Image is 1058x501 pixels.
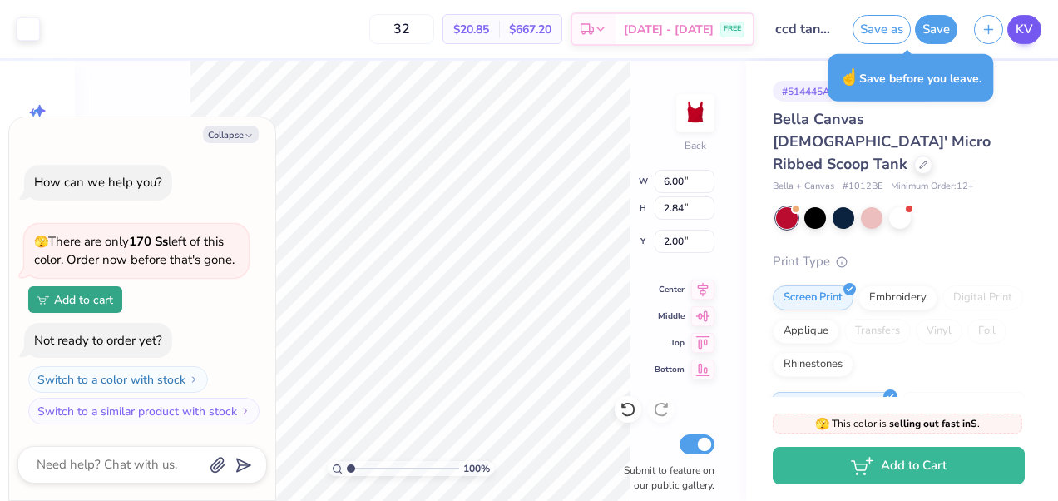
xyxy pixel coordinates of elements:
a: KV [1007,15,1041,44]
div: Save before you leave. [828,54,993,102]
div: Back [685,138,706,153]
span: Bella + Canvas [773,180,834,194]
span: Minimum Order: 12 + [891,180,974,194]
button: Save [915,15,957,44]
span: $667.20 [509,21,551,38]
button: Add to cart [28,286,122,313]
span: Middle [655,310,685,322]
div: Not ready to order yet? [34,332,162,349]
img: Switch to a color with stock [189,375,199,384]
span: 🫣 [815,416,829,432]
div: Rhinestones [773,352,853,377]
img: Add to cart [37,295,49,305]
div: # 514445A [773,81,839,102]
span: FREE [724,23,741,35]
span: # 1012BE [843,180,882,194]
div: Digital Print [942,285,1023,310]
img: Switch to a similar product with stock [240,406,250,416]
input: – – [369,14,434,44]
span: [DATE] - [DATE] [624,21,714,38]
span: There are only left of this color. Order now before that's gone. [34,233,235,269]
strong: 170 Ss [129,233,168,250]
span: ☝️ [839,67,859,88]
div: Applique [773,319,839,344]
span: KV [1016,20,1033,39]
div: How can we help you? [34,174,162,191]
div: Transfers [844,319,911,344]
strong: selling out fast in S [889,417,977,430]
span: Top [655,337,685,349]
div: Foil [967,319,1006,344]
span: $20.85 [453,21,489,38]
div: Vinyl [916,319,962,344]
span: This color is . [815,416,980,431]
button: Collapse [203,126,259,143]
img: Back [679,97,712,130]
span: Bottom [655,364,685,375]
div: Screen Print [773,285,853,310]
div: Print Type [773,252,1025,271]
input: Untitled Design [763,12,844,46]
span: 🫣 [34,234,48,250]
button: Add to Cart [773,447,1025,484]
label: Submit to feature on our public gallery. [615,463,714,493]
div: Embroidery [858,285,937,310]
button: Save as [853,15,911,44]
button: Switch to a color with stock [28,366,208,393]
span: Center [655,284,685,295]
span: Bella Canvas [DEMOGRAPHIC_DATA]' Micro Ribbed Scoop Tank [773,109,991,174]
button: Switch to a similar product with stock [28,398,260,424]
span: 100 % [463,461,490,476]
